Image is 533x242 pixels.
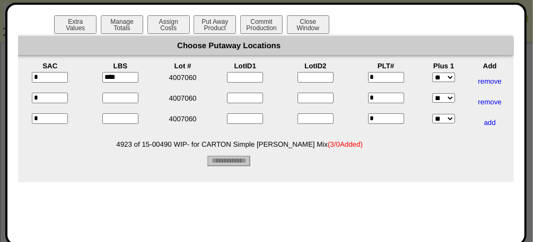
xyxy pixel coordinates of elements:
button: AssignCosts [147,15,190,34]
button: Put AwayProduct [194,15,236,34]
a: add [484,119,496,127]
th: PLT# [351,61,421,70]
th: Lot # [156,61,209,70]
td: 4007060 [156,92,209,112]
th: Plus 1 [422,61,466,70]
td: 4007060 [156,71,209,91]
a: remove [478,98,502,106]
th: Add [467,61,513,70]
button: CloseWindow [287,15,329,34]
span: ( Added) [328,140,363,148]
a: remove [478,77,502,85]
span: 3/0 [330,140,340,148]
button: CommitProduction [240,15,283,34]
th: SAC [15,61,85,70]
a: CloseWindow [286,24,330,32]
th: LotID1 [211,61,280,70]
button: ExtraValues [54,15,97,34]
th: LotID2 [281,61,351,70]
button: ManageTotals [101,15,143,34]
th: LBS [86,61,155,70]
td: 4007060 [156,113,209,132]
